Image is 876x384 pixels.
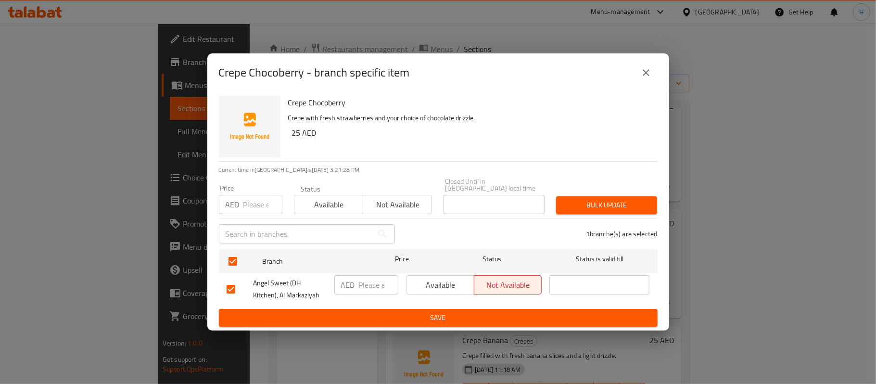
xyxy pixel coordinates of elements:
[219,65,410,80] h2: Crepe Chocoberry - branch specific item
[367,198,428,212] span: Not available
[254,277,327,301] span: Angel Sweet (DH Kitchen), Al Markaziyah
[564,199,649,211] span: Bulk update
[219,309,658,327] button: Save
[442,253,542,265] span: Status
[288,96,650,109] h6: Crepe Chocoberry
[410,278,470,292] span: Available
[586,229,658,239] p: 1 branche(s) are selected
[298,198,359,212] span: Available
[363,195,432,214] button: Not available
[262,256,362,268] span: Branch
[294,195,363,214] button: Available
[341,279,355,291] p: AED
[219,166,658,174] p: Current time in [GEOGRAPHIC_DATA] is [DATE] 3:21:28 PM
[292,126,650,140] h6: 25 AED
[549,253,649,265] span: Status is valid till
[243,195,282,214] input: Please enter price
[359,275,398,294] input: Please enter price
[635,61,658,84] button: close
[219,96,280,157] img: Crepe Chocoberry
[406,275,474,294] button: Available
[370,253,434,265] span: Price
[478,278,538,292] span: Not available
[227,312,650,324] span: Save
[474,275,542,294] button: Not available
[288,112,650,124] p: Crepe with fresh strawberries and your choice of chocolate drizzle.
[556,196,657,214] button: Bulk update
[226,199,240,210] p: AED
[219,224,373,243] input: Search in branches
